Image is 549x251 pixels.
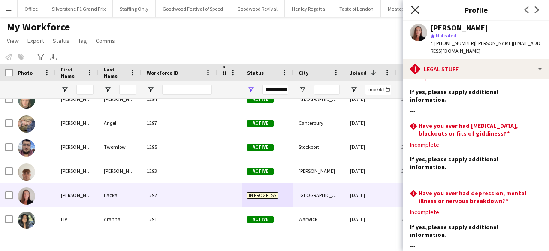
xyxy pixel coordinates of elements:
[18,139,35,157] img: Luke Twomlow
[293,111,345,135] div: Canterbury
[293,159,345,183] div: [PERSON_NAME]
[350,86,358,94] button: Open Filter Menu
[345,111,396,135] div: [DATE]
[53,37,69,45] span: Status
[18,115,35,133] img: Leanne Angel
[18,70,33,76] span: Photo
[396,207,413,231] div: 2 days
[18,212,35,229] img: Liv Aranha
[76,85,94,95] input: First Name Filter Input
[247,168,274,175] span: Active
[222,57,226,89] span: Rating
[247,216,274,223] span: Active
[142,183,217,207] div: 1292
[49,35,73,46] a: Status
[403,4,549,15] h3: Profile
[247,144,274,151] span: Active
[147,86,154,94] button: Open Filter Menu
[36,52,46,62] app-action-btn: Advanced filters
[61,66,83,79] span: First Name
[119,85,136,95] input: Last Name Filter Input
[99,111,142,135] div: Angel
[396,159,413,183] div: 2 days
[419,189,535,205] h3: Have you ever had depression, mental illness or nervous breakdown?
[7,21,70,33] span: My Workforce
[99,159,142,183] div: [PERSON_NAME]
[56,159,99,183] div: [PERSON_NAME]
[350,70,367,76] span: Joined
[299,86,306,94] button: Open Filter Menu
[56,87,99,111] div: [PERSON_NAME]
[48,52,58,62] app-action-btn: Export XLSX
[345,135,396,159] div: [DATE]
[345,207,396,231] div: [DATE]
[410,208,542,216] div: Incomplete
[113,0,156,17] button: Staffing Only
[431,24,488,32] div: [PERSON_NAME]
[99,207,142,231] div: Aranha
[410,107,542,115] div: ---
[56,183,99,207] div: [PERSON_NAME]
[247,96,274,103] span: Active
[332,0,381,17] button: Taste of London
[56,135,99,159] div: [PERSON_NAME]
[345,87,396,111] div: [DATE]
[18,163,35,181] img: Noah Gildea
[410,242,542,250] div: ---
[410,88,535,103] h3: If yes, please supply additional information.
[410,223,535,239] h3: If yes, please supply additional information.
[293,87,345,111] div: [GEOGRAPHIC_DATA]
[410,175,542,182] div: ---
[142,159,217,183] div: 1293
[247,192,278,199] span: In progress
[142,135,217,159] div: 1295
[230,0,285,17] button: Goodwood Revival
[104,86,112,94] button: Open Filter Menu
[436,32,456,39] span: Not rated
[156,0,230,17] button: Goodwood Festival of Speed
[293,183,345,207] div: [GEOGRAPHIC_DATA]
[104,66,126,79] span: Last Name
[78,37,87,45] span: Tag
[247,120,274,127] span: Active
[56,207,99,231] div: Liv
[285,0,332,17] button: Henley Regatta
[247,70,264,76] span: Status
[431,40,475,46] span: t. [PHONE_NUMBER]
[7,37,19,45] span: View
[18,91,35,109] img: James Cunnane
[293,207,345,231] div: Warwick
[142,87,217,111] div: 1294
[410,141,542,148] div: Incomplete
[99,87,142,111] div: [PERSON_NAME]
[365,85,391,95] input: Joined Filter Input
[61,86,69,94] button: Open Filter Menu
[99,183,142,207] div: Lacka
[92,35,118,46] a: Comms
[299,70,308,76] span: City
[18,187,35,205] img: Laura Lacka
[345,159,396,183] div: [DATE]
[18,0,45,17] button: Office
[56,111,99,135] div: [PERSON_NAME]
[3,35,22,46] a: View
[396,87,413,111] div: 2 days
[24,35,48,46] a: Export
[99,135,142,159] div: Twomlow
[45,0,113,17] button: Silverstone F1 Grand Prix
[293,135,345,159] div: Stockport
[381,0,416,17] button: Meatopia
[142,207,217,231] div: 1291
[396,135,413,159] div: 2 days
[403,59,549,79] div: Legal stuff
[431,40,540,54] span: | [PERSON_NAME][EMAIL_ADDRESS][DOMAIN_NAME]
[75,35,90,46] a: Tag
[147,70,178,76] span: Workforce ID
[247,86,255,94] button: Open Filter Menu
[314,85,340,95] input: City Filter Input
[27,37,44,45] span: Export
[96,37,115,45] span: Comms
[142,111,217,135] div: 1297
[410,155,535,171] h3: If yes, please supply additional information.
[345,183,396,207] div: [DATE]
